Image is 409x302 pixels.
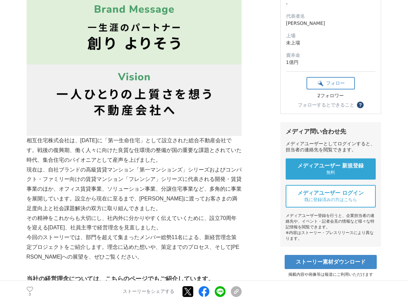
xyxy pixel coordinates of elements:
dd: [PERSON_NAME] [286,20,375,27]
p: 3 [27,293,33,296]
a: メディアユーザー 新規登録 無料 [286,158,376,180]
p: その精神をこれからも大切にし、社内外に分かりやすく伝えていくために、設立70周年を迎える[DATE]、社員主導で経営理念を見直しました。 [27,214,242,233]
dt: 上場 [286,32,375,39]
div: メディアユーザー登録を行うと、企業担当者の連絡先や、イベント・記者会見の情報など様々な特記情報を閲覧できます。 ※内容はストーリー・プレスリリースにより異なります。 [286,213,376,241]
div: フォローするとできること [298,103,354,107]
p: 掲載内容や画像等は報道にご利用いただけます [280,272,381,277]
a: メディアユーザー ログイン 既に登録済みの方はこちら [286,185,376,207]
span: メディアユーザー ログイン [297,190,364,197]
div: メディアユーザーとしてログインすると、担当者の連絡先を閲覧できます。 [286,141,376,153]
dd: 1億円 [286,59,375,66]
span: ？ [358,103,363,107]
span: 無料 [326,169,335,176]
p: 今回のストーリーでは、部門を超えて集まったメンバー総勢11名による、新経営理念策定プロジェクトをご紹介します。理念に込めた想いや、策定までのプロセス、そして[PERSON_NAME]への展望を、... [27,233,242,262]
span: メディアユーザー 新規登録 [297,162,364,169]
button: フォロー [306,77,355,89]
p: ストーリーをシェアする [123,289,174,295]
strong: 当社の経営理念については、こちらのページでもご紹介しています。 [27,275,214,282]
dt: 資本金 [286,52,375,59]
button: ？ [357,102,364,108]
span: 既に登録済みの方はこちら [304,197,357,203]
dd: - [286,0,375,7]
div: 2フォロワー [306,93,355,99]
p: 現在は、自社ブランドの高級賃貸マンション「第一マンションズ」シリーズおよびコンパクト・ファミリー向けの賃貸マンション「フレンシア」シリーズに代表される開発・賃貸事業のほか、オフィス賃貸事業、ソリ... [27,165,242,214]
a: ストーリー素材ダウンロード [285,255,377,269]
dt: 代表者名 [286,13,375,20]
p: 相互住宅株式会社は、[DATE]に「第一生命住宅」として設立された総合不動産会社です。戦後の復興期、働く人々に向けた良質な住環境の整備が国の重要な課題とされていた時代、集合住宅のパイオニアとして... [27,136,242,165]
dd: 未上場 [286,39,375,46]
div: メディア問い合わせ先 [286,127,376,136]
